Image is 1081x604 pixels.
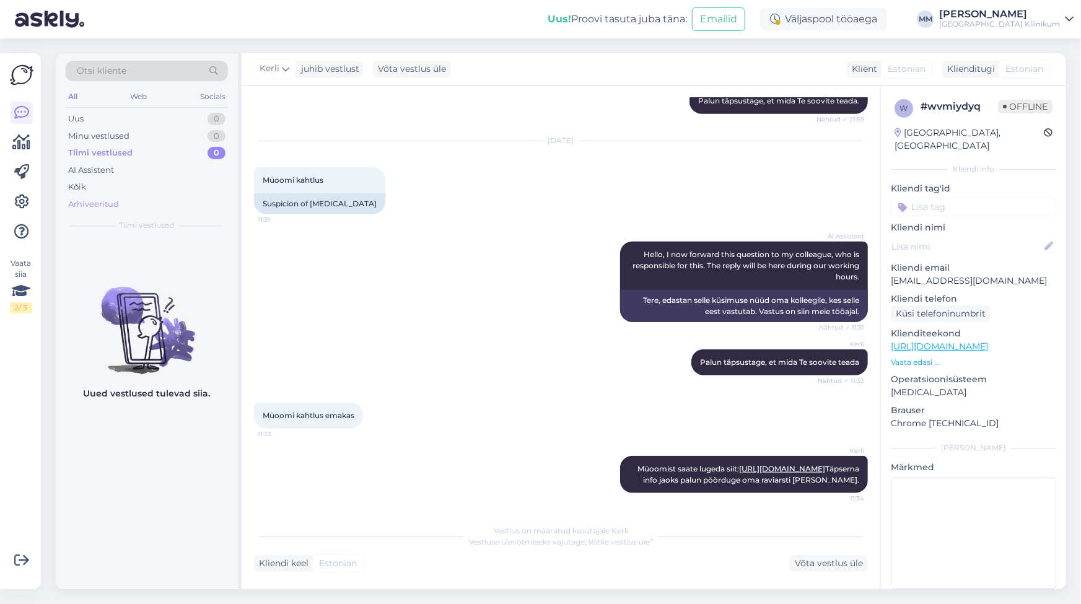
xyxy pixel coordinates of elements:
[818,494,864,503] span: 11:34
[254,193,385,214] div: Suspicion of [MEDICAL_DATA]
[760,8,887,30] div: Väljaspool tööaega
[816,115,864,124] span: Nähtud ✓ 21:59
[939,9,1060,19] div: [PERSON_NAME]
[77,64,126,77] span: Otsi kliente
[891,404,1056,417] p: Brauser
[128,89,150,105] div: Web
[548,13,571,25] b: Uus!
[263,411,354,420] span: Müoomi kahtlus emakas
[891,386,1056,399] p: [MEDICAL_DATA]
[942,63,995,76] div: Klienditugi
[469,537,653,546] span: Vestluse ülevõtmiseks vajutage
[891,417,1056,430] p: Chrome [TECHNICAL_ID]
[68,164,114,177] div: AI Assistent
[891,240,1042,253] input: Lisa nimi
[939,9,1074,29] a: [PERSON_NAME][GEOGRAPHIC_DATA] Kliinikum
[254,135,868,146] div: [DATE]
[818,339,864,349] span: Kerli
[891,305,991,322] div: Küsi telefoninumbrit
[891,221,1056,234] p: Kliendi nimi
[1005,63,1043,76] span: Estonian
[698,96,859,105] span: Palun täpsustage, et mida Te soovite teada.
[56,265,238,376] img: No chats
[818,376,864,385] span: Nähtud ✓ 11:32
[891,373,1056,386] p: Operatsioonisüsteem
[260,62,279,76] span: Kerli
[891,442,1056,453] div: [PERSON_NAME]
[585,537,653,546] i: „Võtke vestlus üle”
[847,63,877,76] div: Klient
[373,61,451,77] div: Võta vestlus üle
[891,182,1056,195] p: Kliendi tag'id
[739,464,825,473] a: [URL][DOMAIN_NAME]
[198,89,228,105] div: Socials
[891,327,1056,340] p: Klienditeekond
[891,292,1056,305] p: Kliendi telefon
[692,7,745,31] button: Emailid
[818,323,864,332] span: Nähtud ✓ 11:31
[120,220,175,231] span: Tiimi vestlused
[891,164,1056,175] div: Kliendi info
[700,357,859,367] span: Palun täpsustage, et mida Te soovite teada
[939,19,1060,29] div: [GEOGRAPHIC_DATA] Kliinikum
[494,526,628,535] span: Vestlus on määratud kasutajale Kerli
[10,258,32,313] div: Vaata siia
[254,557,309,570] div: Kliendi keel
[10,302,32,313] div: 2 / 3
[208,147,225,159] div: 0
[998,100,1053,113] span: Offline
[208,130,225,142] div: 0
[895,126,1044,152] div: [GEOGRAPHIC_DATA], [GEOGRAPHIC_DATA]
[68,181,86,193] div: Kõik
[818,232,864,241] span: AI Assistent
[68,130,129,142] div: Minu vestlused
[632,250,861,281] span: Hello, I now forward this question to my colleague, who is responsible for this. The reply will b...
[263,175,323,185] span: Müoomi kahtlus
[917,11,934,28] div: MM
[258,215,304,224] span: 11:31
[208,113,225,125] div: 0
[888,63,926,76] span: Estonian
[891,341,988,352] a: [URL][DOMAIN_NAME]
[319,557,357,570] span: Estonian
[790,555,868,572] div: Võta vestlus üle
[891,461,1056,474] p: Märkmed
[818,446,864,455] span: Kerli
[68,198,119,211] div: Arhiveeritud
[296,63,359,76] div: juhib vestlust
[620,290,868,322] div: Tere, edastan selle küsimuse nüüd oma kolleegile, kes selle eest vastutab. Vastus on siin meie tö...
[548,12,687,27] div: Proovi tasuta juba täna:
[68,113,84,125] div: Uus
[900,103,908,113] span: w
[637,464,861,484] span: Müoomist saate lugeda siit: Täpsema info jaoks palun pöörduge oma raviarsti [PERSON_NAME].
[68,147,133,159] div: Tiimi vestlused
[891,198,1056,216] input: Lisa tag
[66,89,80,105] div: All
[891,261,1056,274] p: Kliendi email
[84,387,211,400] p: Uued vestlused tulevad siia.
[921,99,998,114] div: # wvmiydyq
[891,357,1056,368] p: Vaata edasi ...
[10,63,33,87] img: Askly Logo
[891,274,1056,287] p: [EMAIL_ADDRESS][DOMAIN_NAME]
[258,429,304,439] span: 11:33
